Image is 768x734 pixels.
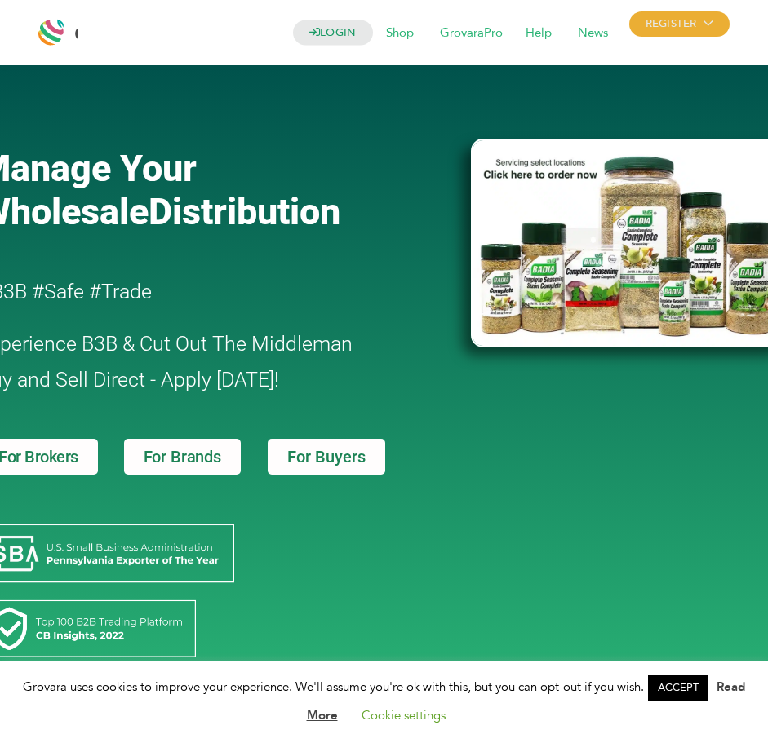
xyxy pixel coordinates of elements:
span: Distribution [149,190,340,233]
span: Shop [375,18,425,49]
a: News [566,24,619,42]
span: GrovaraPro [428,18,514,49]
span: For Buyers [287,449,366,465]
a: For Brands [124,439,241,475]
span: REGISTER [629,11,730,37]
a: For Buyers [268,439,385,475]
span: Help [514,18,563,49]
span: News [566,18,619,49]
a: Read More [307,679,746,723]
a: LOGIN [293,20,373,46]
span: For Brands [144,449,221,465]
a: GrovaraPro [428,24,514,42]
a: Shop [375,24,425,42]
span: Grovara uses cookies to improve your experience. We'll assume you're ok with this, but you can op... [23,679,745,723]
a: ACCEPT [648,675,708,701]
a: Cookie settings [362,707,446,723]
a: Help [514,24,563,42]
